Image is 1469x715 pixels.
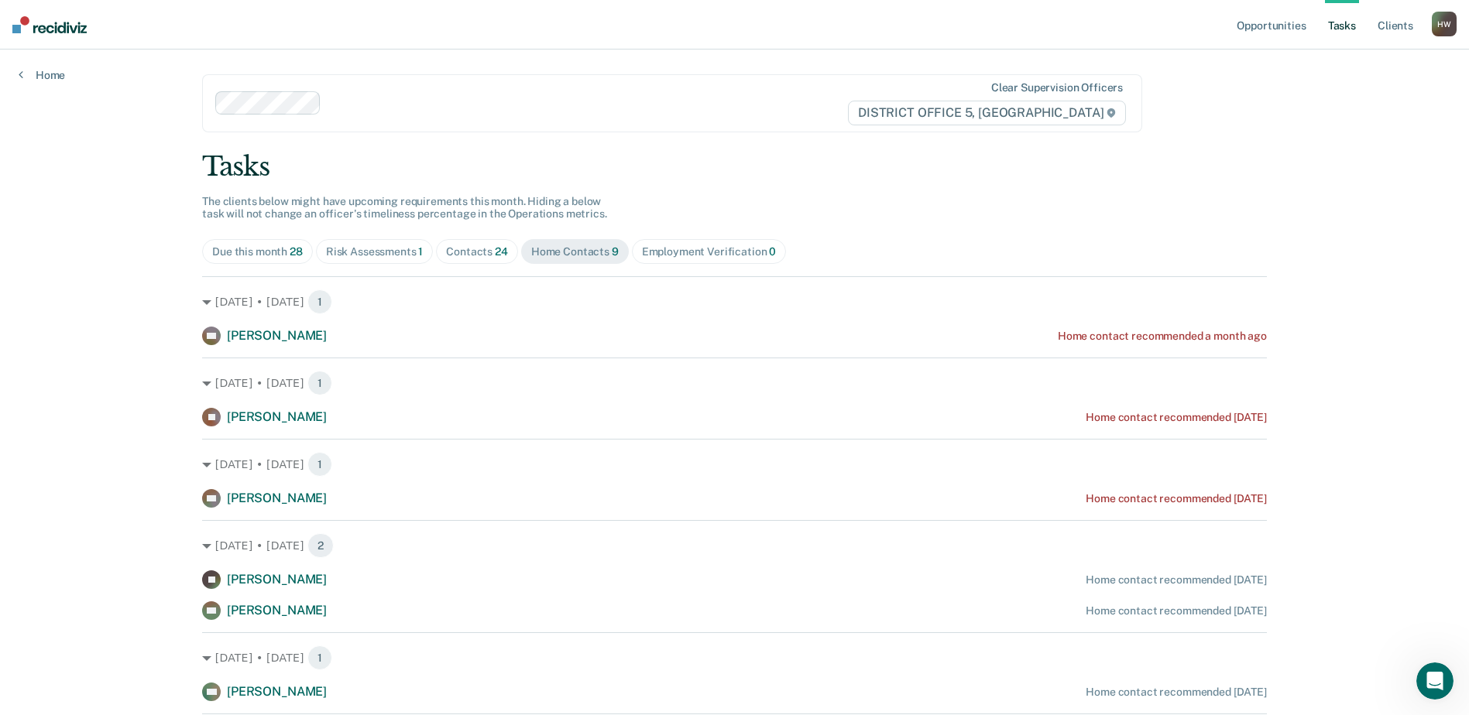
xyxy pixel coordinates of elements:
iframe: Intercom live chat [1416,662,1454,700]
div: Employment Verification [642,245,777,258]
div: Risk Assessments [326,245,424,258]
span: 1 [418,245,423,258]
div: [DATE] • [DATE] 1 [202,452,1267,477]
div: [DATE] • [DATE] 2 [202,533,1267,558]
div: [DATE] • [DATE] 1 [202,645,1267,670]
span: 1 [307,371,332,395]
span: [PERSON_NAME] [227,328,327,343]
span: [PERSON_NAME] [227,684,327,699]
span: [PERSON_NAME] [227,603,327,617]
span: 24 [495,245,508,258]
span: [PERSON_NAME] [227,572,327,587]
div: Home contact recommended [DATE] [1086,573,1267,587]
div: H W [1432,12,1457,36]
div: Tasks [202,151,1267,183]
div: Clear supervision officers [991,81,1123,94]
span: 1 [307,645,332,670]
span: 1 [307,289,332,314]
div: Home contact recommended [DATE] [1086,604,1267,617]
div: Due this month [212,245,303,258]
span: The clients below might have upcoming requirements this month. Hiding a below task will not chang... [202,195,607,221]
div: Home contact recommended [DATE] [1086,686,1267,699]
span: [PERSON_NAME] [227,491,327,505]
span: 9 [612,245,619,258]
div: Contacts [446,245,508,258]
div: Home Contacts [531,245,619,258]
div: Home contact recommended a month ago [1058,330,1267,343]
span: DISTRICT OFFICE 5, [GEOGRAPHIC_DATA] [848,101,1126,125]
div: Home contact recommended [DATE] [1086,492,1267,505]
span: 2 [307,533,334,558]
span: 0 [769,245,776,258]
button: HW [1432,12,1457,36]
span: 28 [290,245,303,258]
img: Recidiviz [12,16,87,33]
div: [DATE] • [DATE] 1 [202,289,1267,314]
div: [DATE] • [DATE] 1 [202,371,1267,395]
span: [PERSON_NAME] [227,409,327,424]
span: 1 [307,452,332,477]
a: Home [19,68,65,82]
div: Home contact recommended [DATE] [1086,411,1267,424]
